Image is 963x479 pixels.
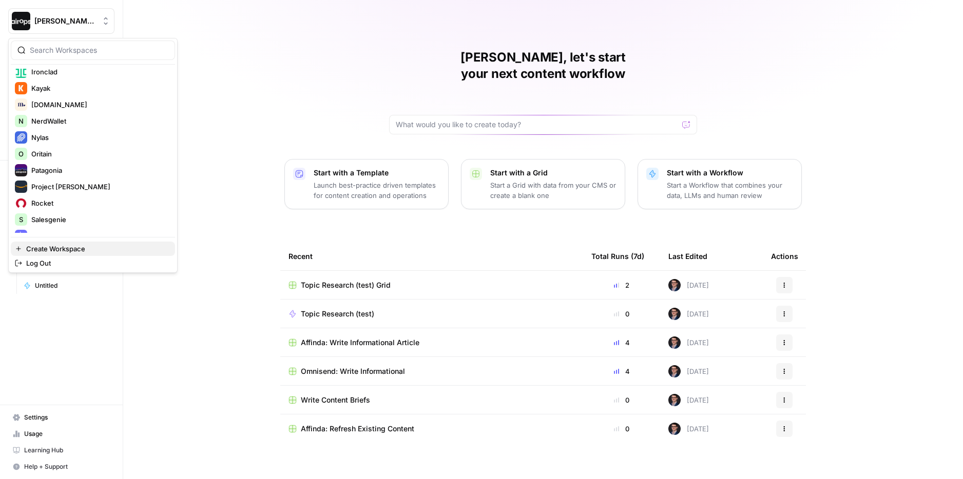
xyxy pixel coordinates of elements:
[389,49,697,82] h1: [PERSON_NAME], let's start your next content workflow
[461,159,625,209] button: Start with a GridStart a Grid with data from your CMS or create a blank one
[668,308,681,320] img: ldmwv53b2lcy2toudj0k1c5n5o6j
[35,281,110,290] span: Untitled
[668,423,681,435] img: ldmwv53b2lcy2toudj0k1c5n5o6j
[591,280,652,290] div: 2
[301,280,391,290] span: Topic Research (test) Grid
[591,424,652,434] div: 0
[15,164,27,176] img: Patagonia Logo
[31,67,167,77] span: Ironclad
[288,309,575,319] a: Topic Research (test)
[31,165,167,175] span: Patagonia
[668,336,709,349] div: [DATE]
[31,99,167,110] span: [DOMAIN_NAME]
[668,365,681,377] img: ldmwv53b2lcy2toudj0k1c5n5o6j
[31,231,167,241] span: September Cohort
[24,413,110,422] span: Settings
[18,116,24,126] span: N
[15,66,27,78] img: Ironclad Logo
[8,38,178,273] div: Workspace: Dille-Sandbox
[15,181,27,193] img: Project Kuiper Logo
[19,277,114,294] a: Untitled
[301,366,405,376] span: Omnisend: Write Informational
[31,116,167,126] span: NerdWallet
[288,242,575,270] div: Recent
[668,279,709,291] div: [DATE]
[31,214,167,225] span: Salesgenie
[24,462,110,471] span: Help + Support
[591,366,652,376] div: 4
[667,180,793,201] p: Start a Workflow that combines your data, LLMs and human review
[284,159,449,209] button: Start with a TemplateLaunch best-practice driven templates for content creation and operations
[668,394,681,406] img: ldmwv53b2lcy2toudj0k1c5n5o6j
[668,242,707,270] div: Last Edited
[591,309,652,319] div: 0
[490,168,617,178] p: Start with a Grid
[668,308,709,320] div: [DATE]
[19,214,23,225] span: S
[31,182,167,192] span: Project [PERSON_NAME]
[18,149,24,159] span: O
[301,337,419,348] span: Affinda: Write Informational Article
[26,258,167,268] span: Log Out
[34,16,97,26] span: [PERSON_NAME]-Sandbox
[667,168,793,178] p: Start with a Workflow
[668,365,709,377] div: [DATE]
[8,409,114,426] a: Settings
[11,256,175,270] a: Log Out
[30,45,168,55] input: Search Workspaces
[8,442,114,458] a: Learning Hub
[301,424,414,434] span: Affinda: Refresh Existing Content
[12,12,30,30] img: Dille-Sandbox Logo
[11,242,175,256] a: Create Workspace
[15,197,27,209] img: Rocket Logo
[31,132,167,143] span: Nylas
[15,98,27,111] img: Match.com Logo
[288,280,575,290] a: Topic Research (test) Grid
[301,309,374,319] span: Topic Research (test)
[15,131,27,144] img: Nylas Logo
[31,83,167,93] span: Kayak
[31,149,167,159] span: Oritain
[15,230,27,242] img: September Cohort Logo
[490,180,617,201] p: Start a Grid with data from your CMS or create a blank one
[288,366,575,376] a: Omnisend: Write Informational
[638,159,802,209] button: Start with a WorkflowStart a Workflow that combines your data, LLMs and human review
[8,458,114,475] button: Help + Support
[26,244,167,254] span: Create Workspace
[24,429,110,438] span: Usage
[15,82,27,94] img: Kayak Logo
[288,395,575,405] a: Write Content Briefs
[396,119,678,130] input: What would you like to create today?
[591,242,644,270] div: Total Runs (7d)
[8,426,114,442] a: Usage
[314,180,440,201] p: Launch best-practice driven templates for content creation and operations
[668,279,681,291] img: ldmwv53b2lcy2toudj0k1c5n5o6j
[668,423,709,435] div: [DATE]
[288,424,575,434] a: Affinda: Refresh Existing Content
[668,394,709,406] div: [DATE]
[288,337,575,348] a: Affinda: Write Informational Article
[314,168,440,178] p: Start with a Template
[301,395,370,405] span: Write Content Briefs
[591,395,652,405] div: 0
[591,337,652,348] div: 4
[8,8,114,34] button: Workspace: Dille-Sandbox
[668,336,681,349] img: ldmwv53b2lcy2toudj0k1c5n5o6j
[24,446,110,455] span: Learning Hub
[31,198,167,208] span: Rocket
[771,242,798,270] div: Actions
